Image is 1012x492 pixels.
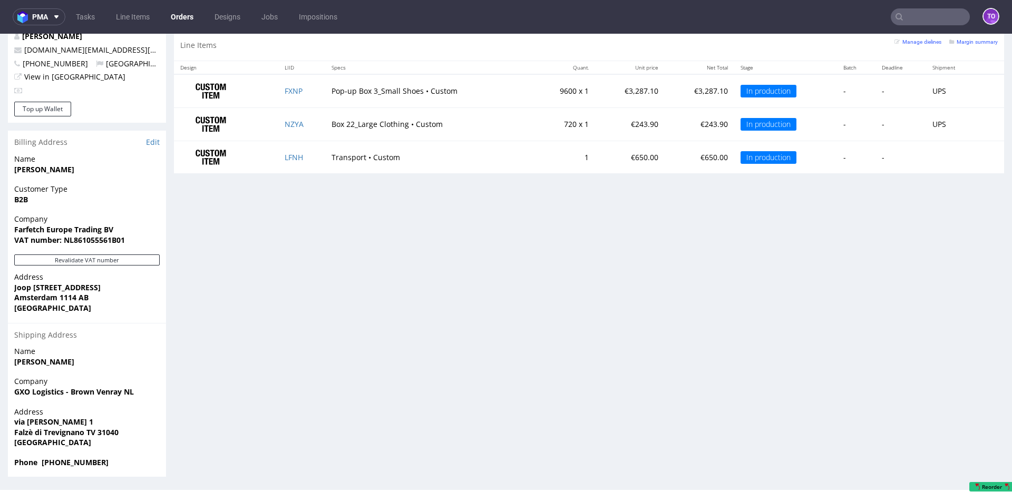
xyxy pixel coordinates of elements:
[293,8,344,25] a: Impositions
[926,74,979,107] td: UPS
[875,107,926,140] td: -
[14,68,71,83] button: Top up Wallet
[14,161,28,171] strong: B2B
[325,74,533,107] td: Box 22_Large Clothing • Custom
[285,119,303,129] a: LFNH
[984,9,998,24] figcaption: to
[208,8,247,25] a: Designs
[184,44,237,71] img: ico-item-custom-a8f9c3db6a5631ce2f509e228e8b95abde266dc4376634de7b166047de09ff05.png
[533,74,595,107] td: 720 x 1
[837,107,875,140] td: -
[533,41,595,74] td: 9600 x 1
[14,131,74,141] strong: [PERSON_NAME]
[949,5,998,11] small: Margin summary
[734,27,837,41] th: Stage
[96,25,180,35] span: [GEOGRAPHIC_DATA]
[325,41,533,74] td: Pop-up Box 3_Small Shoes • Custom
[14,238,160,249] span: Address
[671,119,728,129] p: €650.00
[875,74,926,107] td: -
[110,8,156,25] a: Line Items
[14,404,91,414] strong: [GEOGRAPHIC_DATA]
[671,52,728,63] p: €3,287.10
[14,150,160,161] span: Customer Type
[325,107,533,140] td: Transport • Custom
[837,41,875,74] td: -
[595,74,665,107] td: €243.90
[671,85,728,96] p: €243.90
[14,373,160,383] span: Address
[926,27,979,41] th: Shipment
[14,25,88,35] span: [PHONE_NUMBER]
[595,27,665,41] th: Unit price
[14,191,113,201] strong: Farfetch Europe Trading BV
[14,180,160,191] span: Company
[32,13,48,21] span: pma
[14,353,134,363] strong: GXO Logistics - Brown Venray NL
[14,259,89,269] strong: Amsterdam 1114 AB
[24,38,125,48] a: View in [GEOGRAPHIC_DATA]
[14,393,119,404] strong: Falzè di Trevignano TV 31040
[24,11,208,21] a: [DOMAIN_NAME][EMAIL_ADDRESS][DOMAIN_NAME]
[741,51,796,64] div: In production
[184,77,237,104] img: ico-item-custom-a8f9c3db6a5631ce2f509e228e8b95abde266dc4376634de7b166047de09ff05.png
[926,41,979,74] td: UPS
[14,201,125,211] strong: VAT number: NL861055561B01
[741,84,796,97] div: In production
[14,323,74,333] strong: [PERSON_NAME]
[164,8,200,25] a: Orders
[14,269,91,279] strong: [GEOGRAPHIC_DATA]
[14,342,160,353] span: Company
[14,249,101,259] strong: Joop [STREET_ADDRESS]
[14,383,93,393] strong: via [PERSON_NAME] 1
[17,11,32,23] img: logo
[8,97,166,120] div: Billing Address
[875,41,926,74] td: -
[665,27,734,41] th: Net Total
[184,111,237,137] img: ico-item-custom-a8f9c3db6a5631ce2f509e228e8b95abde266dc4376634de7b166047de09ff05.png
[14,221,160,232] button: Revalidate VAT number
[174,27,278,41] th: Design
[255,8,284,25] a: Jobs
[595,107,665,140] td: €650.00
[14,424,109,434] strong: Phone [PHONE_NUMBER]
[533,107,595,140] td: 1
[325,27,533,41] th: Specs
[146,103,160,114] a: Edit
[13,8,65,25] button: pma
[972,448,1011,458] span: Reorder
[14,120,160,131] span: Name
[875,27,926,41] th: Deadline
[837,74,875,107] td: -
[595,41,665,74] td: €3,287.10
[278,27,326,41] th: LIID
[533,27,595,41] th: Quant.
[8,289,166,313] div: Shipping Address
[285,52,303,62] a: FXNP
[70,8,101,25] a: Tasks
[14,312,160,323] span: Name
[894,5,941,11] small: Manage dielines
[741,117,796,130] div: In production
[285,85,304,95] a: NZYA
[837,27,875,41] th: Batch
